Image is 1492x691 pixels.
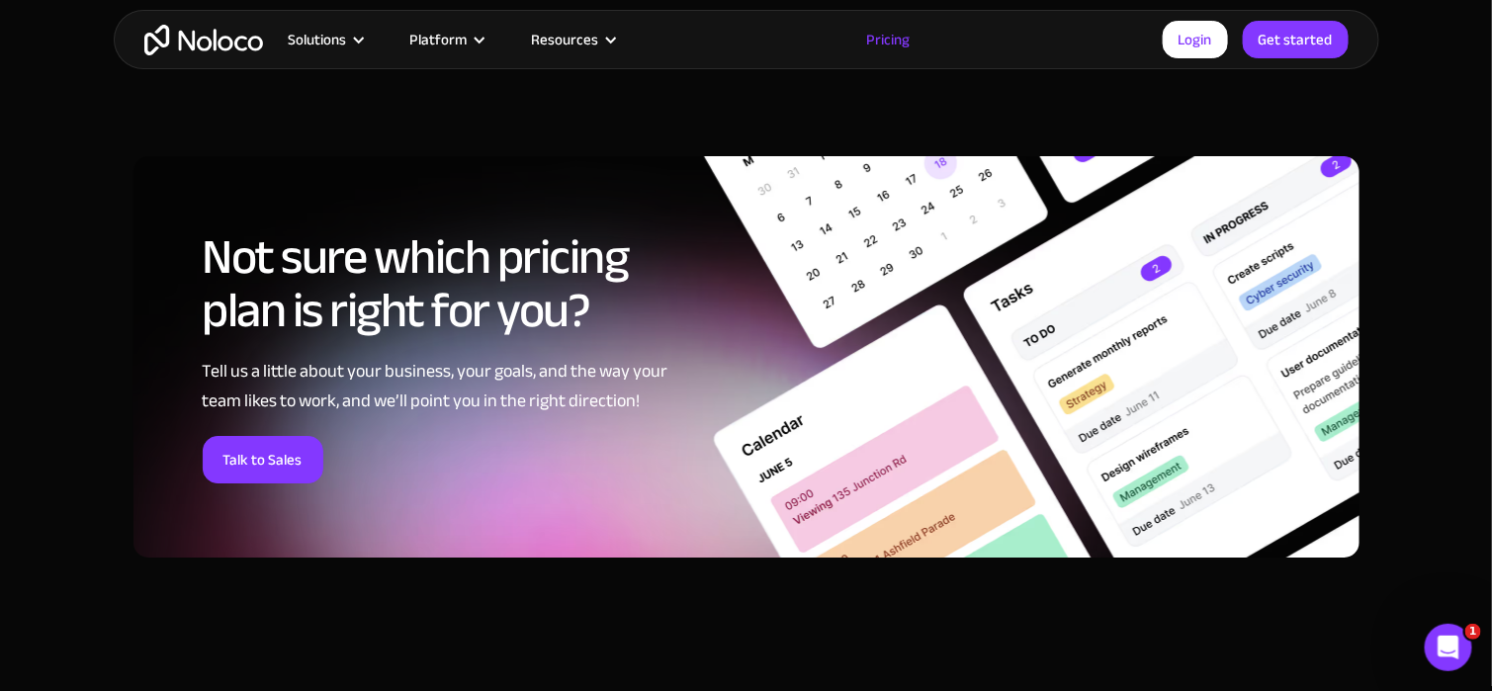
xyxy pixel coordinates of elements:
[203,436,323,483] a: Talk to Sales
[507,27,639,52] div: Resources
[841,27,934,52] a: Pricing
[263,27,386,52] div: Solutions
[203,230,702,337] h2: Not sure which pricing plan is right for you?
[1163,21,1228,58] a: Login
[410,27,468,52] div: Platform
[1425,624,1472,671] iframe: Intercom live chat
[386,27,507,52] div: Platform
[144,25,263,55] a: home
[288,27,346,52] div: Solutions
[532,27,599,52] div: Resources
[1243,21,1349,58] a: Get started
[203,357,702,416] div: Tell us a little about your business, your goals, and the way your team likes to work, and we’ll ...
[1465,624,1481,640] span: 1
